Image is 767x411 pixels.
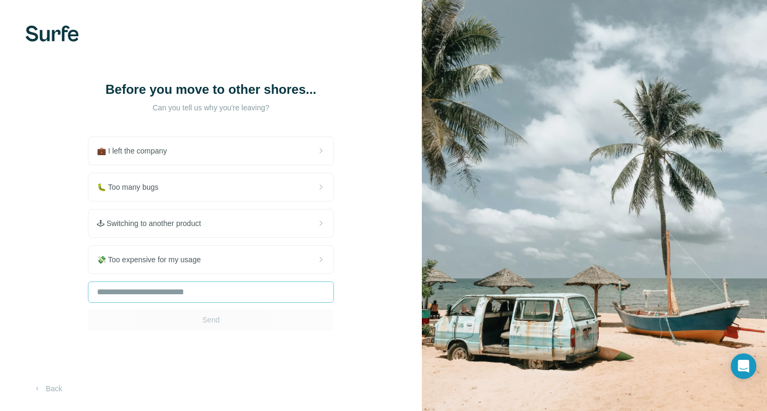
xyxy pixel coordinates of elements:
span: 💼 I left the company [97,146,175,156]
span: 🐛 Too many bugs [97,182,167,192]
span: 💸 Too expensive for my usage [97,254,209,265]
span: 🕹 Switching to another product [97,218,209,229]
h1: Before you move to other shores... [104,81,317,98]
p: Can you tell us why you're leaving? [104,102,317,113]
div: Open Intercom Messenger [731,353,756,379]
button: Back [26,379,70,398]
img: Surfe's logo [26,26,79,42]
